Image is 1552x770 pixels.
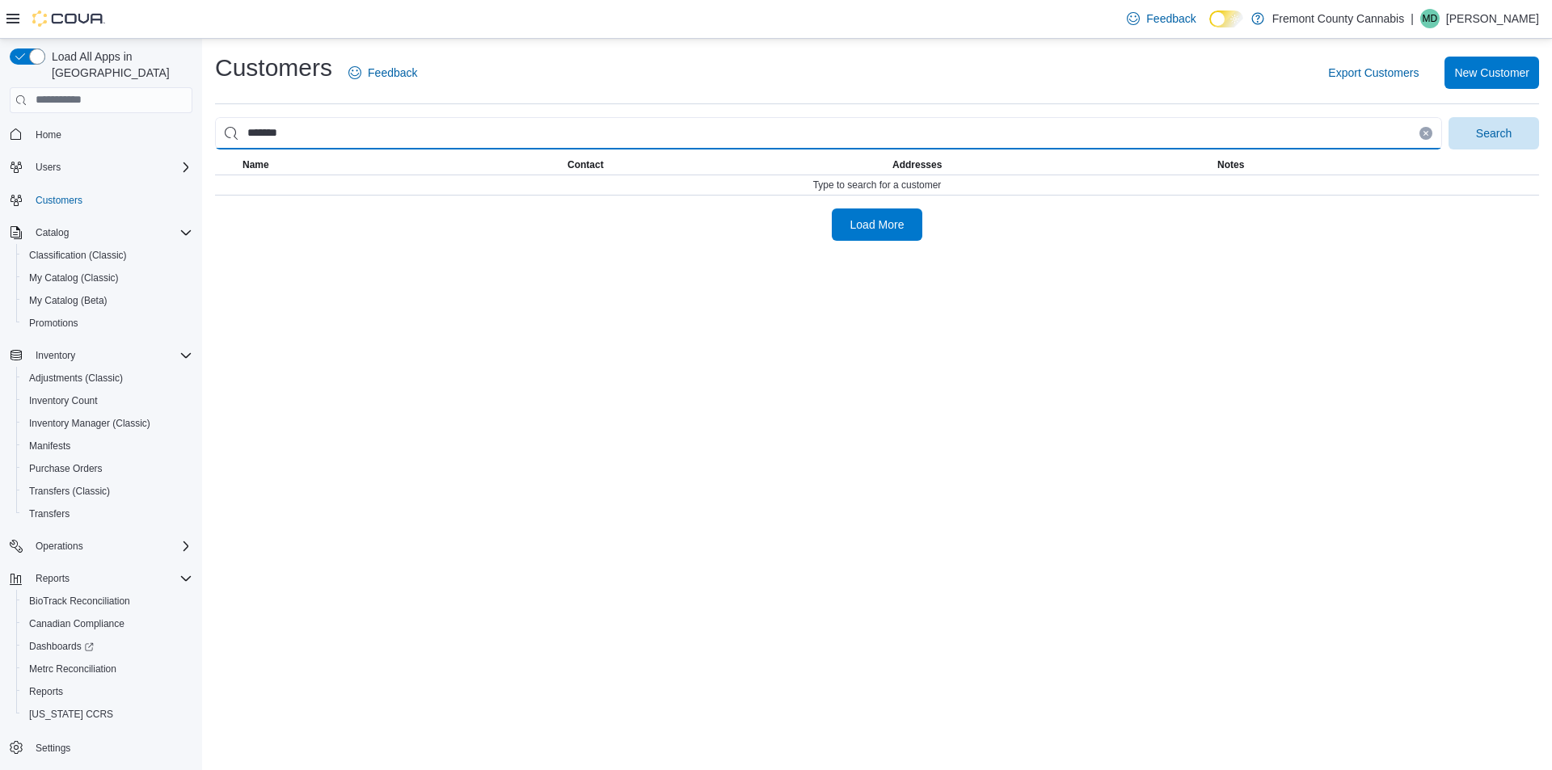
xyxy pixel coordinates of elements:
div: Megan Dame [1420,9,1440,28]
span: Classification (Classic) [23,246,192,265]
span: Inventory Manager (Classic) [23,414,192,433]
span: Adjustments (Classic) [29,372,123,385]
a: My Catalog (Classic) [23,268,125,288]
button: Export Customers [1322,57,1425,89]
span: MD [1423,9,1438,28]
span: Customers [29,190,192,210]
button: Catalog [29,223,75,242]
span: My Catalog (Beta) [23,291,192,310]
span: Dashboards [23,637,192,656]
span: Inventory [36,349,75,362]
button: [US_STATE] CCRS [16,703,199,726]
span: My Catalog (Classic) [23,268,192,288]
button: Inventory Count [16,389,199,412]
span: Customers [36,194,82,207]
span: Operations [29,536,192,556]
button: Inventory Manager (Classic) [16,412,199,435]
span: Transfers [23,504,192,524]
button: Inventory [3,344,199,367]
span: Home [29,124,192,145]
button: Metrc Reconciliation [16,658,199,680]
button: Reports [29,569,76,588]
a: Customers [29,191,89,210]
span: Operations [36,540,83,553]
span: My Catalog (Classic) [29,271,119,284]
a: Classification (Classic) [23,246,133,265]
span: Dark Mode [1209,27,1210,28]
a: Canadian Compliance [23,614,131,633]
span: Reports [23,682,192,701]
span: Reports [29,569,192,588]
button: Promotions [16,312,199,335]
button: Canadian Compliance [16,612,199,635]
a: Dashboards [16,635,199,658]
span: Settings [29,737,192,757]
a: Home [29,125,68,145]
a: Reports [23,682,70,701]
button: Adjustments (Classic) [16,367,199,389]
a: Promotions [23,313,85,333]
span: Metrc Reconciliation [29,663,116,675]
span: Search [1476,125,1512,141]
span: Contact [567,158,604,171]
span: BioTrack Reconciliation [29,595,130,608]
span: Name [242,158,269,171]
a: Feedback [342,57,424,89]
span: Home [36,128,61,141]
button: Transfers (Classic) [16,480,199,503]
button: Clear input [1419,127,1432,140]
span: Feedback [1146,11,1196,27]
a: Settings [29,738,77,758]
span: Reports [29,685,63,698]
span: Purchase Orders [29,462,103,475]
span: Addresses [892,158,942,171]
span: Inventory Manager (Classic) [29,417,150,430]
button: Users [29,158,67,177]
span: Inventory Count [23,391,192,410]
button: My Catalog (Beta) [16,289,199,312]
span: Notes [1217,158,1244,171]
a: Inventory Count [23,391,104,410]
a: Manifests [23,436,77,456]
button: My Catalog (Classic) [16,267,199,289]
a: Adjustments (Classic) [23,368,129,388]
a: BioTrack Reconciliation [23,591,137,611]
span: Purchase Orders [23,459,192,478]
span: Canadian Compliance [23,614,192,633]
span: Classification (Classic) [29,249,127,262]
span: Feedback [368,65,417,81]
a: Feedback [1120,2,1202,35]
input: Dark Mode [1209,11,1243,27]
button: Home [3,123,199,146]
span: [US_STATE] CCRS [29,708,113,721]
span: Adjustments (Classic) [23,368,192,388]
button: Search [1449,117,1539,149]
button: Users [3,156,199,179]
button: Operations [29,536,90,556]
p: [PERSON_NAME] [1446,9,1539,28]
span: Manifests [29,440,70,452]
span: Inventory Count [29,394,98,407]
span: Inventory [29,346,192,365]
button: Customers [3,188,199,212]
a: Transfers (Classic) [23,482,116,501]
button: Reports [3,567,199,590]
a: Transfers [23,504,76,524]
span: BioTrack Reconciliation [23,591,192,611]
span: Promotions [23,313,192,333]
a: [US_STATE] CCRS [23,705,120,724]
button: Classification (Classic) [16,244,199,267]
span: Type to search for a customer [813,179,942,191]
button: New Customer [1444,57,1539,89]
span: Transfers [29,507,70,520]
span: Dashboards [29,640,94,653]
a: Inventory Manager (Classic) [23,414,157,433]
h1: Customers [215,52,332,84]
a: Dashboards [23,637,100,656]
span: Catalog [36,226,69,239]
span: Catalog [29,223,192,242]
button: Load More [832,208,922,241]
a: Purchase Orders [23,459,109,478]
span: Settings [36,742,70,755]
span: Load More [850,217,905,233]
